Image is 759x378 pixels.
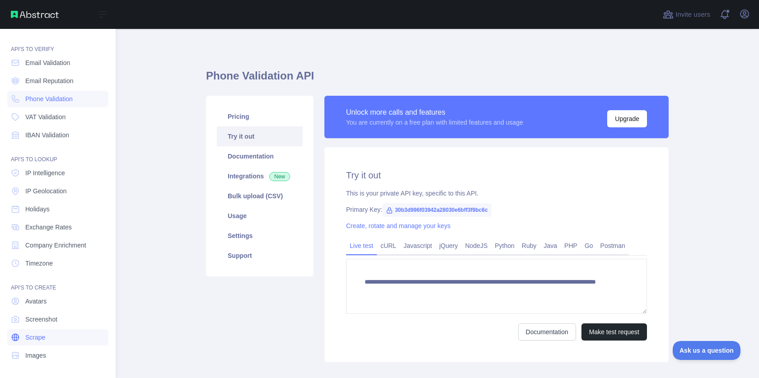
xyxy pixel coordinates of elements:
span: Images [25,351,46,360]
a: Phone Validation [7,91,108,107]
div: API'S TO VERIFY [7,35,108,53]
span: New [269,172,290,181]
a: Integrations New [217,166,303,186]
div: Unlock more calls and features [346,107,523,118]
button: Make test request [581,323,647,341]
a: Create, rotate and manage your keys [346,222,450,229]
a: Documentation [217,146,303,166]
span: Scrape [25,333,45,342]
span: Email Reputation [25,76,74,85]
a: Screenshot [7,311,108,327]
a: Javascript [400,238,436,253]
span: IP Geolocation [25,187,67,196]
span: Exchange Rates [25,223,72,232]
a: Go [581,238,597,253]
div: API'S TO CREATE [7,273,108,291]
a: Images [7,347,108,364]
h1: Phone Validation API [206,69,669,90]
a: PHP [561,238,581,253]
a: Exchange Rates [7,219,108,235]
span: Timezone [25,259,53,268]
iframe: Toggle Customer Support [673,341,741,360]
button: Upgrade [607,110,647,127]
a: IP Intelligence [7,165,108,181]
a: Avatars [7,293,108,309]
div: API'S TO LOOKUP [7,145,108,163]
span: Email Validation [25,58,70,67]
a: NodeJS [461,238,491,253]
a: Support [217,246,303,266]
a: Documentation [518,323,576,341]
a: Email Validation [7,55,108,71]
a: jQuery [436,238,461,253]
a: Holidays [7,201,108,217]
span: Avatars [25,297,47,306]
a: IBAN Validation [7,127,108,143]
span: Phone Validation [25,94,73,103]
a: IP Geolocation [7,183,108,199]
a: cURL [377,238,400,253]
a: Timezone [7,255,108,271]
a: Live test [346,238,377,253]
span: 30b3d996f03942a28030e6bff3f9bc6c [382,203,491,217]
span: Holidays [25,205,50,214]
a: Usage [217,206,303,226]
span: Invite users [675,9,710,20]
span: IP Intelligence [25,168,65,177]
button: Invite users [661,7,712,22]
a: Scrape [7,329,108,345]
a: Company Enrichment [7,237,108,253]
img: Abstract API [11,11,59,18]
a: Email Reputation [7,73,108,89]
h2: Try it out [346,169,647,182]
a: Ruby [518,238,540,253]
span: Screenshot [25,315,57,324]
a: Pricing [217,107,303,126]
a: Bulk upload (CSV) [217,186,303,206]
a: Java [540,238,561,253]
a: Try it out [217,126,303,146]
div: You are currently on a free plan with limited features and usage [346,118,523,127]
span: Company Enrichment [25,241,86,250]
span: VAT Validation [25,112,66,121]
a: Postman [597,238,629,253]
div: Primary Key: [346,205,647,214]
a: VAT Validation [7,109,108,125]
div: This is your private API key, specific to this API. [346,189,647,198]
a: Python [491,238,518,253]
a: Settings [217,226,303,246]
span: IBAN Validation [25,131,69,140]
